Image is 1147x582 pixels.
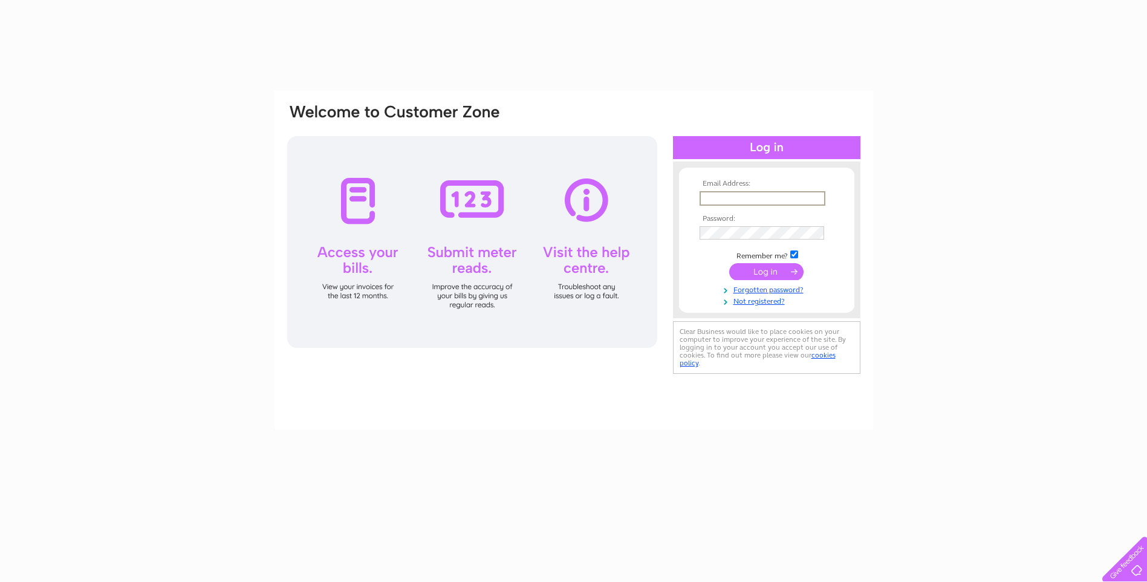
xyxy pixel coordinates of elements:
[697,180,837,188] th: Email Address:
[697,249,837,261] td: Remember me?
[697,215,837,223] th: Password:
[700,283,837,295] a: Forgotten password?
[729,263,804,280] input: Submit
[680,351,836,367] a: cookies policy
[700,295,837,306] a: Not registered?
[673,321,860,374] div: Clear Business would like to place cookies on your computer to improve your experience of the sit...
